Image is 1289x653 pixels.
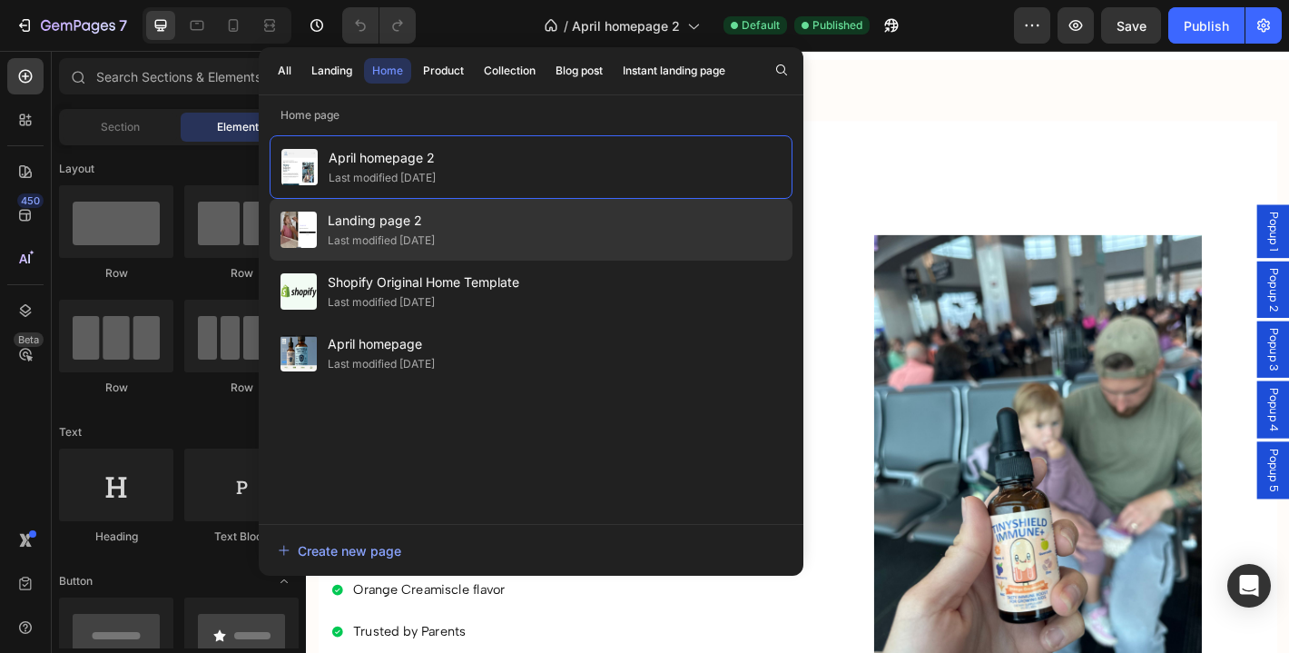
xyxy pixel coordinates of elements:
[1168,7,1245,44] button: Publish
[59,58,299,94] input: Search Sections & Elements
[329,147,436,169] span: April homepage 2
[29,285,252,361] span: Support
[311,63,352,79] div: Landing
[59,380,173,396] div: Row
[59,573,93,589] span: Button
[59,529,173,545] div: Heading
[29,384,163,428] span: explorer
[342,7,416,44] div: Undo/Redo
[29,350,216,393] span: for your tiny
[328,293,435,312] div: Last modified [DATE]
[259,106,803,124] p: Home page
[556,63,603,79] div: Blog post
[278,541,401,560] div: Create new page
[623,63,725,79] div: Instant landing page
[184,265,299,282] div: Row
[372,63,403,79] div: Home
[1117,18,1146,34] span: Save
[278,63,291,79] div: All
[1184,16,1229,35] div: Publish
[328,232,435,250] div: Last modified [DATE]
[277,532,785,569] button: Create new page
[1062,178,1080,223] span: Popup 1
[1062,373,1080,422] span: Popup 4
[27,450,530,568] h2: TinyShield Immune+ is a gentle blend of Vitamin C, Zinc, Elderberry, Quercetin, and NAC. Thoughtf...
[812,17,862,34] span: Published
[476,58,544,84] button: Collection
[59,161,94,177] span: Layout
[572,16,680,35] span: April homepage 2
[27,131,530,205] h2: Toddler Approved Daily Drops with NAC + Quercetin...gentle, clean support for your child’s daily ...
[423,63,464,79] div: Product
[184,529,299,545] div: Text Block
[270,567,299,596] span: Toggle open
[328,355,435,373] div: Last modified [DATE]
[17,193,44,208] div: 450
[270,58,300,84] button: All
[1062,307,1080,355] span: Popup 3
[303,58,360,84] button: Landing
[29,222,216,297] span: Mighty
[1062,241,1080,289] span: Popup 2
[52,585,221,611] p: Orange Creamiscle flavor
[547,58,611,84] button: Blog post
[119,15,127,36] p: 7
[7,7,135,44] button: 7
[328,210,435,232] span: Landing page 2
[1227,564,1271,608] div: Open Intercom Messenger
[59,265,173,282] div: Row
[184,380,299,396] div: Row
[329,169,436,187] div: Last modified [DATE]
[1101,7,1161,44] button: Save
[328,272,519,293] span: Shopify Original Home Template
[364,58,411,84] button: Home
[59,424,82,440] span: Text
[615,58,733,84] button: Instant landing page
[14,332,44,347] div: Beta
[101,119,140,135] span: Section
[217,119,259,135] span: Element
[484,63,536,79] div: Collection
[415,58,472,84] button: Product
[564,16,568,35] span: /
[742,17,780,34] span: Default
[1062,440,1080,490] span: Popup 5
[328,333,435,355] span: April homepage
